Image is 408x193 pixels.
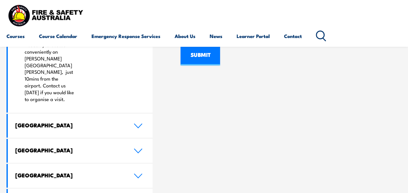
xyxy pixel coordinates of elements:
a: Contact [284,28,302,44]
p: Our Sharp Training Academy is located conveniently on [PERSON_NAME][GEOGRAPHIC_DATA][PERSON_NAME]... [25,35,75,102]
h4: [GEOGRAPHIC_DATA] [15,146,124,153]
a: [GEOGRAPHIC_DATA] [8,139,153,162]
a: Emergency Response Services [92,28,160,44]
input: SUBMIT [180,45,220,65]
a: Courses [6,28,25,44]
a: Course Calendar [39,28,77,44]
a: [GEOGRAPHIC_DATA] [8,114,153,137]
a: Learner Portal [237,28,270,44]
h4: [GEOGRAPHIC_DATA] [15,171,124,178]
a: About Us [175,28,195,44]
h4: [GEOGRAPHIC_DATA] [15,121,124,128]
a: [GEOGRAPHIC_DATA] [8,164,153,187]
a: News [210,28,222,44]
